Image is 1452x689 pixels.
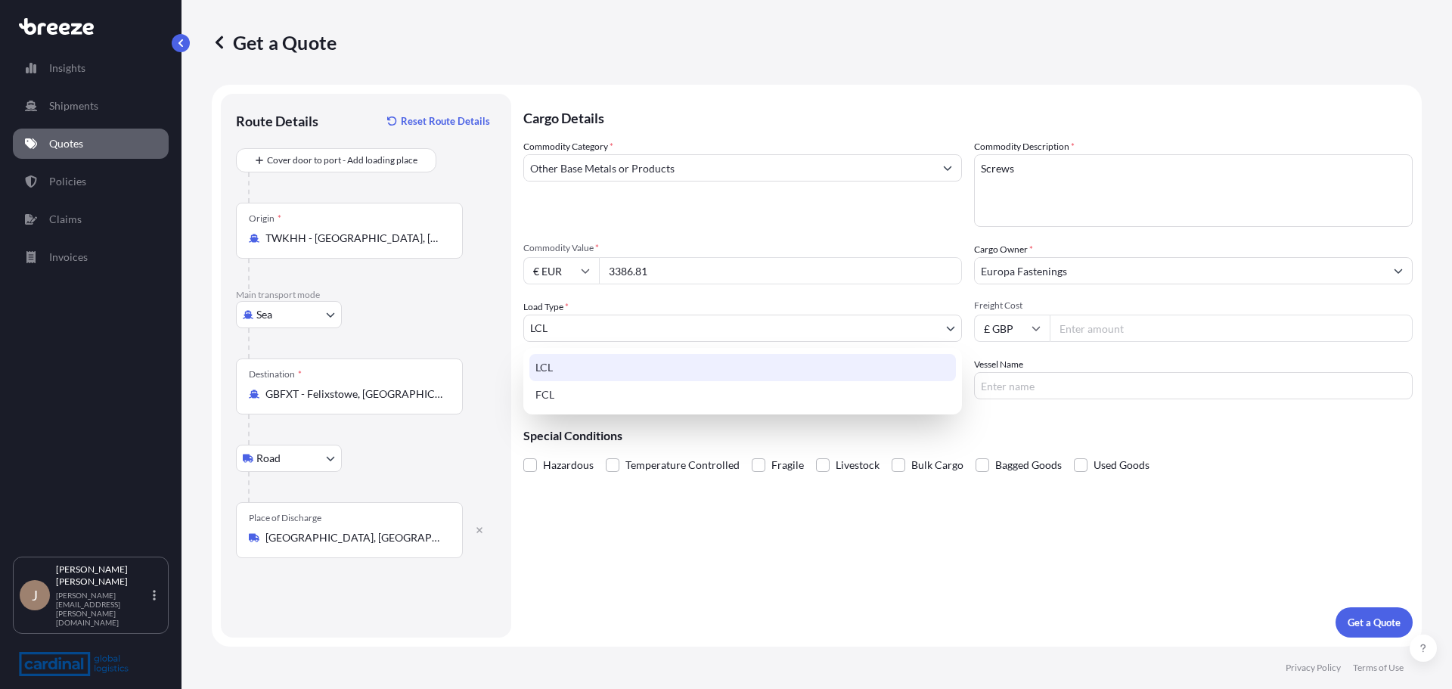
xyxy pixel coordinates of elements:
a: Quotes [13,129,169,159]
img: organization-logo [19,652,129,676]
span: Sea [256,307,272,322]
input: Origin [265,231,444,246]
p: Cargo Details [523,94,1413,139]
span: Livestock [836,454,880,476]
span: LCL [530,321,548,336]
input: Select a commodity type [524,154,934,182]
span: Bagged Goods [995,454,1062,476]
p: Quotes [49,136,83,151]
a: Invoices [13,242,169,272]
p: Get a Quote [1348,615,1401,630]
input: Place of Discharge [265,530,444,545]
p: [PERSON_NAME][EMAIL_ADDRESS][PERSON_NAME][DOMAIN_NAME] [56,591,150,627]
span: Bulk Cargo [911,454,963,476]
div: LCL [529,354,956,381]
div: Place of Discharge [249,512,321,524]
p: Insights [49,61,85,76]
p: Get a Quote [212,30,337,54]
p: Invoices [49,250,88,265]
button: Select transport [236,445,342,472]
span: J [32,588,38,603]
div: FCL [529,381,956,408]
button: LCL [523,315,962,342]
span: Temperature Controlled [625,454,740,476]
input: Enter name [974,372,1413,399]
a: Shipments [13,91,169,121]
button: Cover door to port - Add loading place [236,148,436,172]
span: Road [256,451,281,466]
a: Privacy Policy [1286,662,1341,674]
input: Enter amount [1050,315,1413,342]
input: Type amount [599,257,962,284]
input: Full name [975,257,1385,284]
label: Commodity Category [523,139,613,154]
p: Route Details [236,112,318,130]
p: Shipments [49,98,98,113]
span: Fragile [771,454,804,476]
p: Main transport mode [236,289,496,301]
span: Hazardous [543,454,594,476]
label: Commodity Description [974,139,1075,154]
p: Policies [49,174,86,189]
label: Cargo Owner [974,242,1033,257]
a: Terms of Use [1353,662,1404,674]
span: Freight Cost [974,299,1413,312]
a: Policies [13,166,169,197]
span: Cover door to port - Add loading place [267,153,417,168]
button: Show suggestions [934,154,961,182]
div: Origin [249,213,281,225]
a: Insights [13,53,169,83]
p: Claims [49,212,82,227]
div: Destination [249,368,302,380]
button: Reset Route Details [380,109,496,133]
p: Reset Route Details [401,113,490,129]
button: Get a Quote [1336,607,1413,638]
button: Select transport [236,301,342,328]
span: Commodity Value [523,242,962,254]
span: Load Type [523,299,569,315]
a: Claims [13,204,169,234]
input: Destination [265,386,444,402]
button: Show suggestions [1385,257,1412,284]
p: [PERSON_NAME] [PERSON_NAME] [56,563,150,588]
label: Vessel Name [974,357,1023,372]
span: Used Goods [1094,454,1149,476]
p: Special Conditions [523,430,1413,442]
